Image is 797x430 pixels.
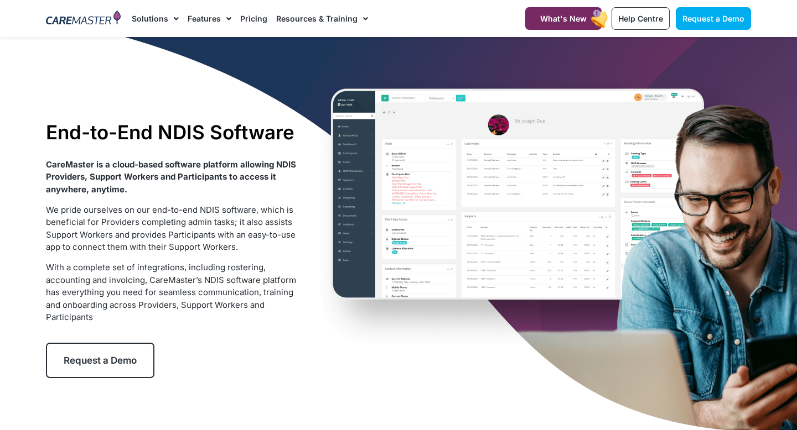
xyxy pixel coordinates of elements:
[46,11,121,27] img: CareMaster Logo
[64,355,137,366] span: Request a Demo
[46,120,300,144] h1: End-to-End NDIS Software
[46,159,296,195] strong: CareMaster is a cloud-based software platform allowing NDIS Providers, Support Workers and Partic...
[618,14,663,23] span: Help Centre
[46,343,154,378] a: Request a Demo
[525,7,602,30] a: What's New
[540,14,587,23] span: What's New
[46,261,300,324] p: With a complete set of integrations, including rostering, accounting and invoicing, CareMaster’s ...
[46,204,296,253] span: We pride ourselves on our end-to-end NDIS software, which is beneficial for Providers completing ...
[682,14,744,23] span: Request a Demo
[612,7,670,30] a: Help Centre
[676,7,751,30] a: Request a Demo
